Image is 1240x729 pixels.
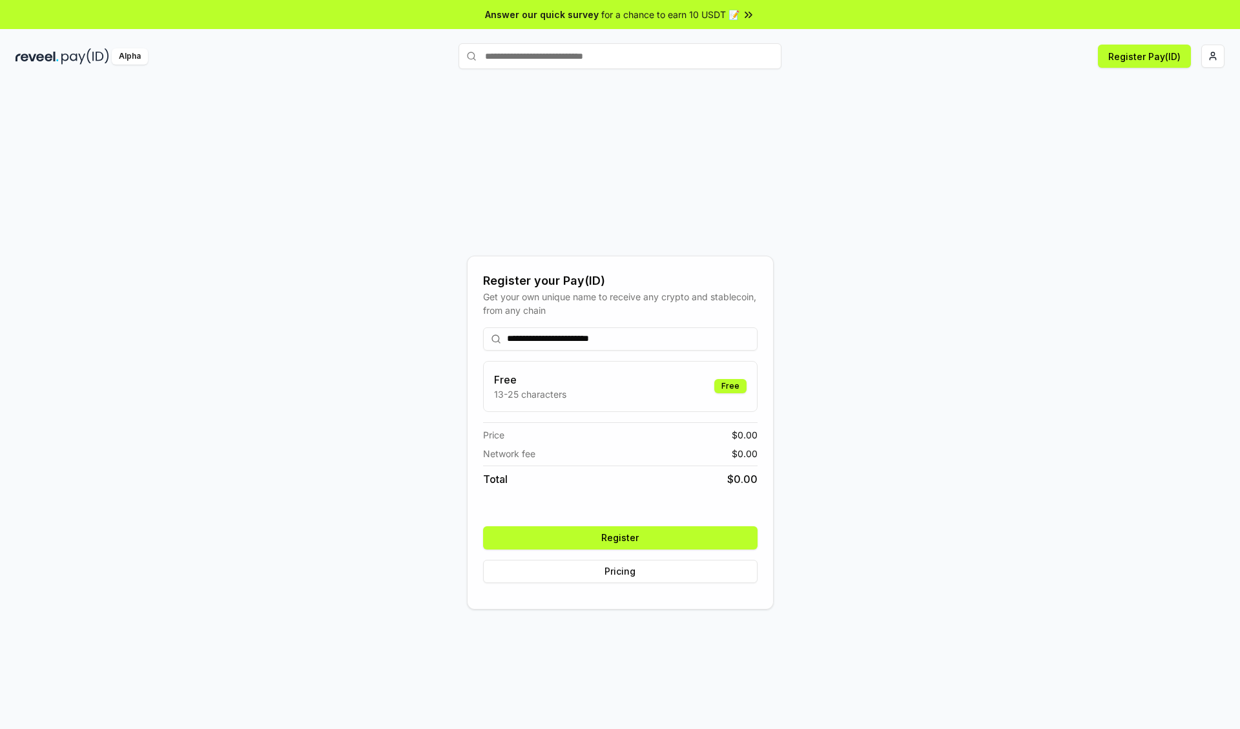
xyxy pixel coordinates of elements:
[727,471,758,487] span: $ 0.00
[494,387,566,401] p: 13-25 characters
[494,372,566,387] h3: Free
[1098,45,1191,68] button: Register Pay(ID)
[483,471,508,487] span: Total
[483,428,504,442] span: Price
[483,560,758,583] button: Pricing
[732,428,758,442] span: $ 0.00
[112,48,148,65] div: Alpha
[601,8,739,21] span: for a chance to earn 10 USDT 📝
[483,447,535,460] span: Network fee
[714,379,747,393] div: Free
[15,48,59,65] img: reveel_dark
[485,8,599,21] span: Answer our quick survey
[483,290,758,317] div: Get your own unique name to receive any crypto and stablecoin, from any chain
[732,447,758,460] span: $ 0.00
[61,48,109,65] img: pay_id
[483,272,758,290] div: Register your Pay(ID)
[483,526,758,549] button: Register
